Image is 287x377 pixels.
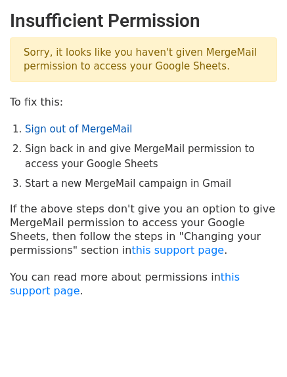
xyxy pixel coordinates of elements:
li: Sign back in and give MergeMail permission to access your Google Sheets [25,142,277,171]
iframe: Chat Widget [221,314,287,377]
h2: Insufficient Permission [10,10,277,32]
p: Sorry, it looks like you haven't given MergeMail permission to access your Google Sheets. [10,37,277,82]
p: If the above steps don't give you an option to give MergeMail permission to access your Google Sh... [10,202,277,257]
p: You can read more about permissions in . [10,270,277,298]
a: this support page [131,244,224,256]
a: this support page [10,271,240,297]
a: Sign out of MergeMail [25,123,132,135]
li: Start a new MergeMail campaign in Gmail [25,176,277,191]
p: To fix this: [10,95,277,109]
